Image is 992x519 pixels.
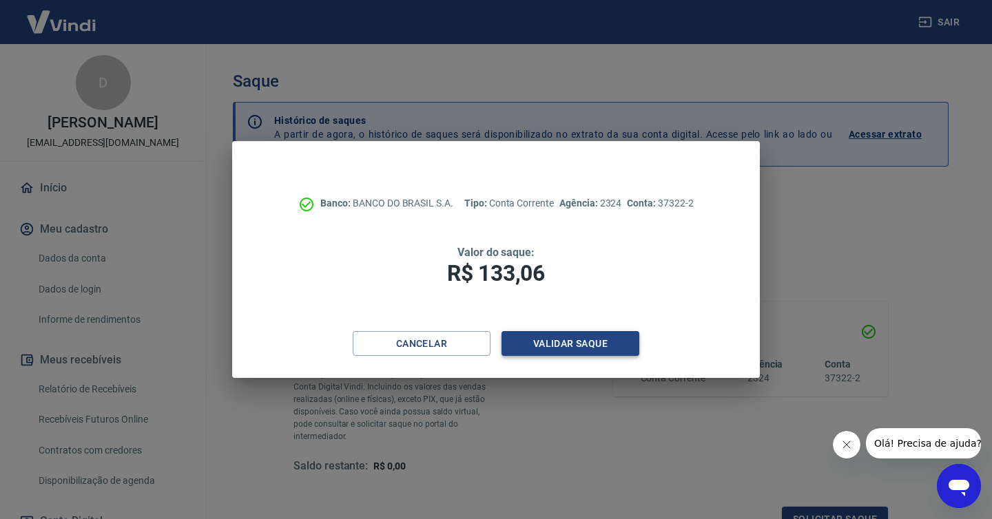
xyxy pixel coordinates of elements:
[22,22,33,33] img: logo_orange.svg
[8,10,116,21] span: Olá! Precisa de ajuda?
[39,22,68,33] div: v 4.0.25
[464,196,554,211] p: Conta Corrente
[833,431,860,458] iframe: Fechar mensagem
[627,198,658,209] span: Conta:
[559,196,621,211] p: 2324
[866,428,981,458] iframe: Mensagem da empresa
[464,198,489,209] span: Tipo:
[22,36,33,47] img: website_grey.svg
[447,260,545,286] span: R$ 133,06
[937,464,981,508] iframe: Botão para abrir a janela de mensagens
[457,246,535,259] span: Valor do saque:
[353,331,490,357] button: Cancelar
[320,198,353,209] span: Banco:
[502,331,639,357] button: Validar saque
[627,196,693,211] p: 37322-2
[161,88,221,97] div: Palavras-chave
[145,87,156,98] img: tab_keywords_by_traffic_grey.svg
[57,87,68,98] img: tab_domain_overview_orange.svg
[320,196,453,211] p: BANCO DO BRASIL S.A.
[36,36,197,47] div: [PERSON_NAME]: [DOMAIN_NAME]
[72,88,105,97] div: Domínio
[559,198,600,209] span: Agência:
